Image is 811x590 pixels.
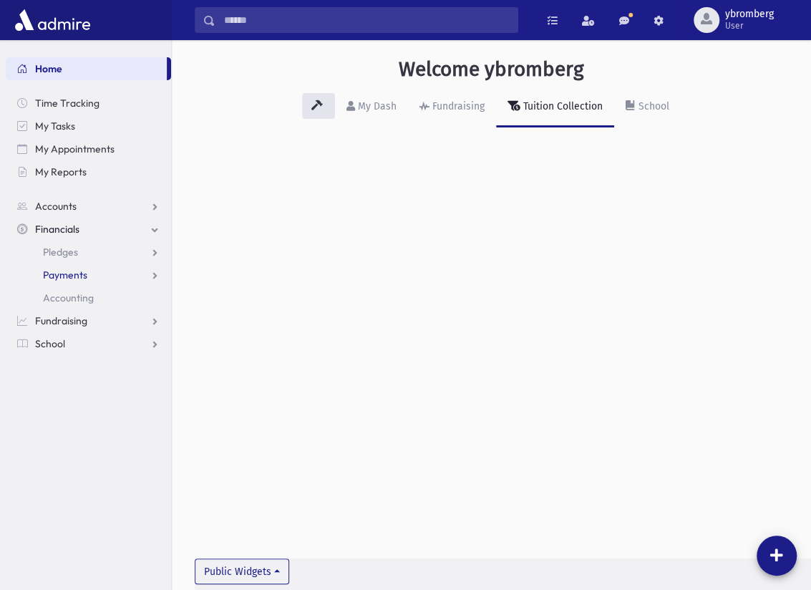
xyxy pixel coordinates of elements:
[35,314,87,327] span: Fundraising
[35,337,65,350] span: School
[6,115,171,137] a: My Tasks
[35,62,62,75] span: Home
[6,332,171,355] a: School
[6,263,171,286] a: Payments
[399,57,584,82] h3: Welcome ybromberg
[6,160,171,183] a: My Reports
[35,165,87,178] span: My Reports
[6,195,171,218] a: Accounts
[35,97,99,110] span: Time Tracking
[35,120,75,132] span: My Tasks
[6,241,171,263] a: Pledges
[614,87,681,127] a: School
[6,309,171,332] a: Fundraising
[43,291,94,304] span: Accounting
[43,246,78,258] span: Pledges
[355,100,397,112] div: My Dash
[43,269,87,281] span: Payments
[6,218,171,241] a: Financials
[408,87,496,127] a: Fundraising
[496,87,614,127] a: Tuition Collection
[6,57,167,80] a: Home
[11,6,94,34] img: AdmirePro
[35,142,115,155] span: My Appointments
[195,558,289,584] button: Public Widgets
[215,7,518,33] input: Search
[6,286,171,309] a: Accounting
[335,87,408,127] a: My Dash
[6,137,171,160] a: My Appointments
[35,200,77,213] span: Accounts
[429,100,485,112] div: Fundraising
[725,20,774,32] span: User
[6,92,171,115] a: Time Tracking
[725,9,774,20] span: ybromberg
[636,100,669,112] div: School
[520,100,603,112] div: Tuition Collection
[35,223,79,236] span: Financials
